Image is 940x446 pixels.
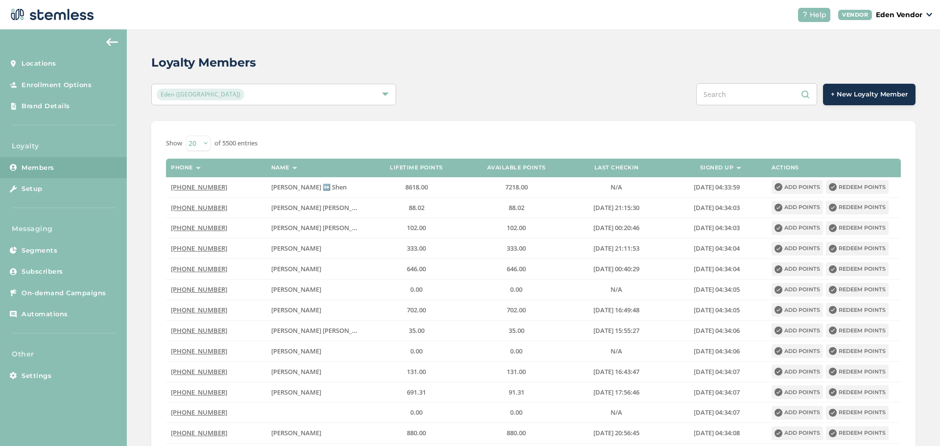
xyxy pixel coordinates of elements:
button: Add points [772,385,823,399]
span: 102.00 [507,223,526,232]
label: of 5500 entries [214,139,258,148]
span: [DATE] 04:34:06 [694,326,740,335]
span: 88.02 [509,203,524,212]
label: (918) 527-4095 [171,368,261,376]
label: 646.00 [471,265,562,273]
span: 646.00 [407,264,426,273]
button: Redeem points [826,262,889,276]
span: 131.00 [507,367,526,376]
label: (918) 202-5887 [171,347,261,355]
span: [PHONE_NUMBER] [171,203,227,212]
label: 0.00 [371,408,461,417]
h2: Loyalty Members [151,54,256,71]
span: Enrollment Options [22,80,92,90]
label: 35.00 [471,327,562,335]
span: N/A [611,408,622,417]
label: Show [166,139,182,148]
label: 7218.00 [471,183,562,191]
span: [PERSON_NAME] [271,285,321,294]
label: (918) 402-9463 [171,265,261,273]
img: icon_down-arrow-small-66adaf34.svg [926,13,932,17]
span: [DATE] 04:34:04 [694,264,740,273]
label: 2024-01-22 04:33:59 [672,183,762,191]
label: 2021-11-06 20:56:45 [571,429,661,437]
label: 646.00 [371,265,461,273]
label: N/A [571,408,661,417]
label: (918) 404-9452 [171,408,261,417]
label: Richard Ke Britton [271,204,361,212]
label: 2019-06-19 00:20:46 [571,224,661,232]
label: Signed up [700,164,734,171]
span: Settings [22,371,51,381]
label: 2024-01-22 04:34:03 [672,204,762,212]
span: 0.00 [410,285,423,294]
div: Chat Widget [891,399,940,446]
label: 2024-01-22 04:34:05 [672,306,762,314]
label: (918) 520-3448 [171,306,261,314]
span: [DATE] 04:34:06 [694,347,740,355]
span: [DATE] 04:34:08 [694,428,740,437]
label: (918) 633-6207 [171,429,261,437]
label: 702.00 [371,306,461,314]
span: [DATE] 04:34:05 [694,285,740,294]
span: [PHONE_NUMBER] [171,367,227,376]
label: 2024-01-22 04:34:04 [672,244,762,253]
span: [DATE] 21:15:30 [593,203,639,212]
span: [DATE] 04:34:07 [694,388,740,397]
label: 0.00 [371,347,461,355]
label: 102.00 [471,224,562,232]
span: 0.00 [410,347,423,355]
span: [PHONE_NUMBER] [171,347,227,355]
span: [PHONE_NUMBER] [171,305,227,314]
span: 8618.00 [405,183,428,191]
span: [PERSON_NAME] [271,347,321,355]
button: Add points [772,406,823,420]
label: 2024-01-22 04:34:03 [672,224,762,232]
label: 2022-07-08 16:43:47 [571,368,661,376]
label: 102.00 [371,224,461,232]
span: On-demand Campaigns [22,288,106,298]
button: Add points [772,426,823,440]
label: 0.00 [471,285,562,294]
span: [DATE] 15:55:27 [593,326,639,335]
label: (918) 289-4314 [171,244,261,253]
span: [PERSON_NAME] [271,388,321,397]
label: 2024-01-22 04:34:08 [672,429,762,437]
span: N/A [611,347,622,355]
span: [DATE] 04:34:07 [694,408,740,417]
th: Actions [767,159,901,177]
input: Search [696,83,817,105]
span: [PHONE_NUMBER] [171,326,227,335]
span: [PERSON_NAME] [PERSON_NAME] [271,223,373,232]
label: Name [271,164,289,171]
span: [DATE] 16:49:48 [593,305,639,314]
button: Redeem points [826,426,889,440]
button: Redeem points [826,221,889,235]
span: 131.00 [407,367,426,376]
label: 880.00 [371,429,461,437]
img: icon-arrow-back-accent-c549486e.svg [106,38,118,46]
span: 702.00 [407,305,426,314]
label: Juliette Osborn [271,429,361,437]
label: 2024-01-22 04:34:05 [672,285,762,294]
label: Leroy Wilson [271,306,361,314]
span: + New Loyalty Member [831,90,908,99]
button: Redeem points [826,406,889,420]
span: 333.00 [407,244,426,253]
span: [PHONE_NUMBER] [171,244,227,253]
span: [PHONE_NUMBER] [171,183,227,191]
span: N/A [611,183,622,191]
span: [DATE] 21:11:53 [593,244,639,253]
button: Add points [772,201,823,214]
span: 35.00 [509,326,524,335]
span: [PERSON_NAME] [271,428,321,437]
span: 0.00 [410,408,423,417]
label: 2020-06-06 21:11:53 [571,244,661,253]
button: Add points [772,324,823,337]
span: [PHONE_NUMBER] [171,428,227,437]
span: [DATE] 04:33:59 [694,183,740,191]
button: Add points [772,242,823,256]
label: 2020-07-21 00:40:29 [571,265,661,273]
span: 333.00 [507,244,526,253]
label: 8618.00 [371,183,461,191]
